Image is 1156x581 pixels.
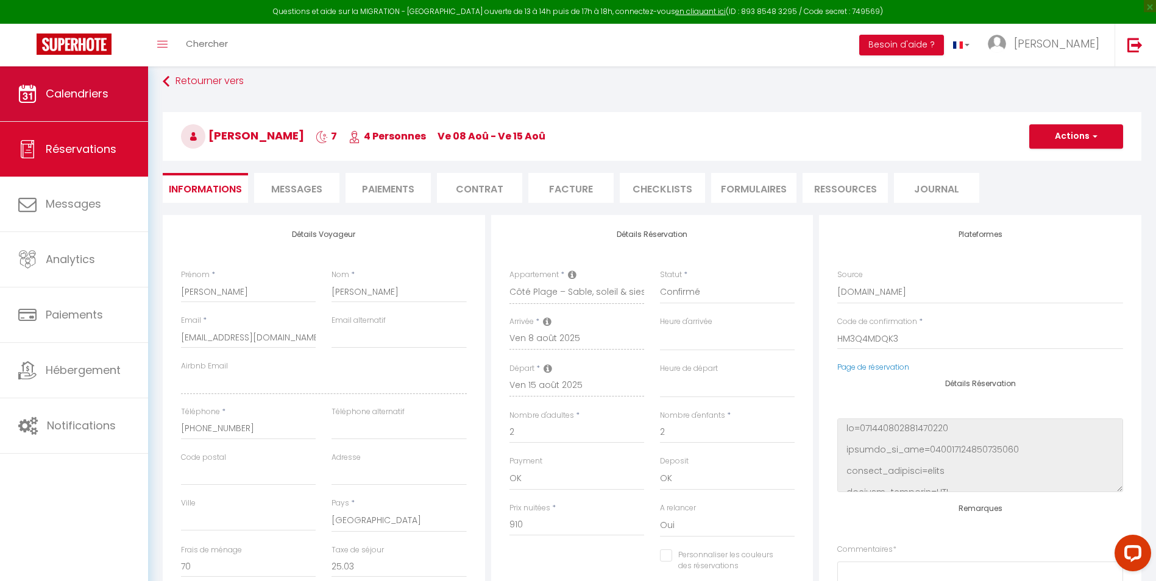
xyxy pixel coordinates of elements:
label: Nom [332,269,349,281]
label: Code de confirmation [837,316,917,328]
button: Besoin d'aide ? [859,35,944,55]
label: Ville [181,498,196,509]
span: [PERSON_NAME] [181,128,304,143]
label: Commentaires [837,544,896,555]
a: ... [PERSON_NAME] [979,24,1115,66]
span: Analytics [46,252,95,267]
a: Retourner vers [163,71,1141,93]
label: Nombre d'enfants [660,410,725,421]
label: Statut [660,269,682,281]
a: Chercher [177,24,237,66]
li: Informations [163,173,248,203]
span: Hébergement [46,362,121,378]
li: CHECKLISTS [620,173,705,203]
img: ... [988,35,1006,53]
a: Page de réservation [837,362,909,372]
h4: Détails Réservation [509,230,795,239]
label: Taxe de séjour [332,544,384,556]
h4: Détails Voyageur [181,230,467,239]
label: Frais de ménage [181,544,242,556]
span: 4 Personnes [349,129,426,143]
span: Notifications [47,418,116,433]
span: [PERSON_NAME] [1014,36,1099,51]
label: Arrivée [509,316,534,328]
label: Pays [332,498,349,509]
iframe: LiveChat chat widget [1105,530,1156,581]
img: logout [1127,37,1143,52]
span: Calendriers [46,86,108,101]
label: Deposit [660,456,689,467]
label: Adresse [332,452,361,463]
h4: Détails Réservation [837,379,1123,388]
h4: Plateformes [837,230,1123,239]
label: Appartement [509,269,559,281]
label: Prix nuitées [509,502,550,514]
span: Messages [46,196,101,211]
li: Contrat [437,173,522,203]
label: Heure de départ [660,363,718,375]
label: Code postal [181,452,226,463]
label: Source [837,269,863,281]
span: Chercher [186,37,228,50]
label: Nombre d'adultes [509,410,574,421]
img: Super Booking [37,33,112,55]
li: Journal [894,173,979,203]
label: Email [181,315,201,326]
label: Prénom [181,269,210,281]
span: Messages [271,182,322,196]
label: A relancer [660,502,696,514]
li: FORMULAIRES [711,173,796,203]
label: Heure d'arrivée [660,316,712,328]
span: ve 08 Aoû - ve 15 Aoû [438,129,545,143]
button: Actions [1029,124,1123,149]
label: Email alternatif [332,315,386,326]
label: Téléphone [181,406,220,418]
span: 7 [316,129,337,143]
span: Réservations [46,141,116,157]
label: Payment [509,456,542,467]
label: Airbnb Email [181,361,228,372]
span: Paiements [46,307,103,322]
h4: Remarques [837,504,1123,513]
li: Ressources [803,173,888,203]
li: Facture [528,173,614,203]
label: Téléphone alternatif [332,406,405,418]
label: Départ [509,363,534,375]
a: en cliquant ici [675,6,726,16]
li: Paiements [346,173,431,203]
